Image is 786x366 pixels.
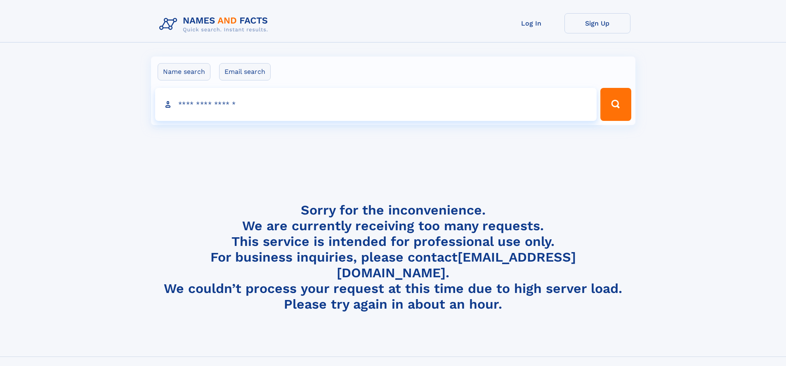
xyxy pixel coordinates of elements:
[156,13,275,35] img: Logo Names and Facts
[155,88,597,121] input: search input
[600,88,631,121] button: Search Button
[219,63,271,80] label: Email search
[158,63,210,80] label: Name search
[337,249,576,281] a: [EMAIL_ADDRESS][DOMAIN_NAME]
[498,13,564,33] a: Log In
[564,13,630,33] a: Sign Up
[156,202,630,312] h4: Sorry for the inconvenience. We are currently receiving too many requests. This service is intend...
